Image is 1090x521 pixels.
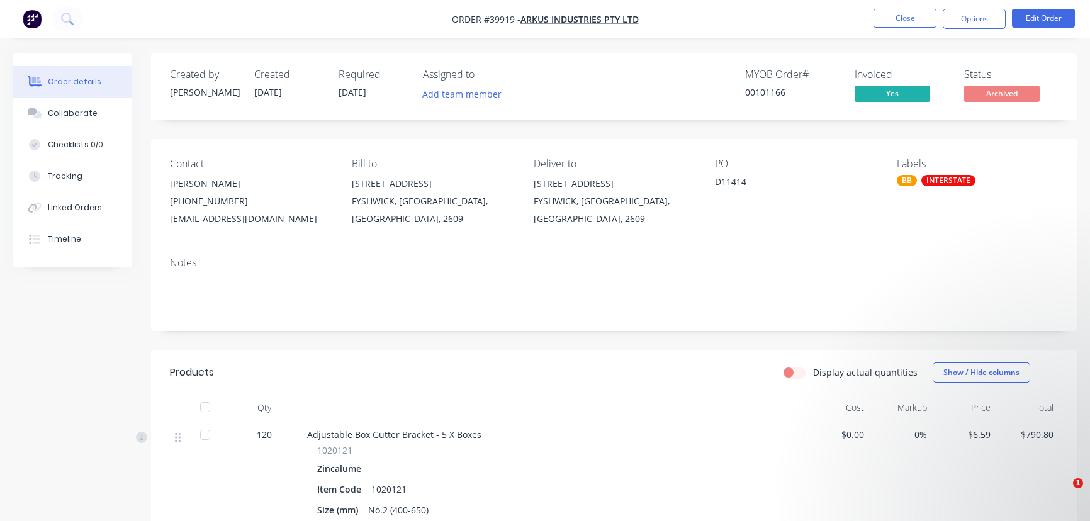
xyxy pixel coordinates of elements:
div: Total [996,395,1059,420]
button: Checklists 0/0 [13,129,132,160]
div: [EMAIL_ADDRESS][DOMAIN_NAME] [170,210,332,228]
button: Close [874,9,936,28]
div: Assigned to [423,69,549,81]
div: Order details [48,76,101,87]
div: D11414 [715,175,872,193]
button: Add team member [416,86,508,103]
div: Deliver to [534,158,695,170]
button: Add team member [423,86,508,103]
div: 00101166 [745,86,840,99]
div: [STREET_ADDRESS] [534,175,695,193]
div: Created [254,69,323,81]
label: Display actual quantities [813,366,918,379]
span: 1020121 [317,444,352,457]
div: Required [339,69,408,81]
button: Show / Hide columns [933,362,1030,383]
button: Tracking [13,160,132,192]
div: MYOB Order # [745,69,840,81]
div: Products [170,365,214,380]
div: Cost [806,395,869,420]
div: [STREET_ADDRESS] [352,175,514,193]
span: Yes [855,86,930,101]
div: BB [897,175,917,186]
div: Contact [170,158,332,170]
span: 120 [257,428,272,441]
div: 1020121 [366,480,412,498]
button: Linked Orders [13,192,132,223]
div: [PERSON_NAME][PHONE_NUMBER][EMAIL_ADDRESS][DOMAIN_NAME] [170,175,332,228]
button: Timeline [13,223,132,255]
div: PO [715,158,877,170]
div: FYSHWICK, [GEOGRAPHIC_DATA], [GEOGRAPHIC_DATA], 2609 [534,193,695,228]
button: Order details [13,66,132,98]
div: [PERSON_NAME] [170,175,332,193]
div: [PHONE_NUMBER] [170,193,332,210]
div: [PERSON_NAME] [170,86,239,99]
div: Created by [170,69,239,81]
div: Qty [227,395,302,420]
div: [STREET_ADDRESS]FYSHWICK, [GEOGRAPHIC_DATA], [GEOGRAPHIC_DATA], 2609 [352,175,514,228]
span: Order #39919 - [452,13,520,25]
div: [STREET_ADDRESS]FYSHWICK, [GEOGRAPHIC_DATA], [GEOGRAPHIC_DATA], 2609 [534,175,695,228]
div: Item Code [317,480,366,498]
div: Checklists 0/0 [48,139,103,150]
div: Size (mm) [317,501,363,519]
div: Timeline [48,233,81,245]
div: Markup [869,395,933,420]
iframe: Intercom live chat [1047,478,1077,508]
span: [DATE] [254,86,282,98]
button: Options [943,9,1006,29]
span: 1 [1073,478,1083,488]
div: FYSHWICK, [GEOGRAPHIC_DATA], [GEOGRAPHIC_DATA], 2609 [352,193,514,228]
div: Collaborate [48,108,98,119]
span: Archived [964,86,1040,101]
button: Collaborate [13,98,132,129]
div: Zincalume [317,459,366,478]
span: $0.00 [811,428,864,441]
a: Arkus Industries Pty Ltd [520,13,639,25]
div: Notes [170,257,1059,269]
div: Labels [897,158,1059,170]
div: No.2 (400-650) [363,501,434,519]
div: Price [932,395,996,420]
span: [DATE] [339,86,366,98]
div: Linked Orders [48,202,102,213]
div: Bill to [352,158,514,170]
span: Adjustable Box Gutter Bracket - 5 X Boxes [307,429,481,440]
button: Edit Order [1012,9,1075,28]
div: INTERSTATE [921,175,975,186]
img: Factory [23,9,42,28]
div: Tracking [48,171,82,182]
div: Invoiced [855,69,949,81]
div: Status [964,69,1059,81]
